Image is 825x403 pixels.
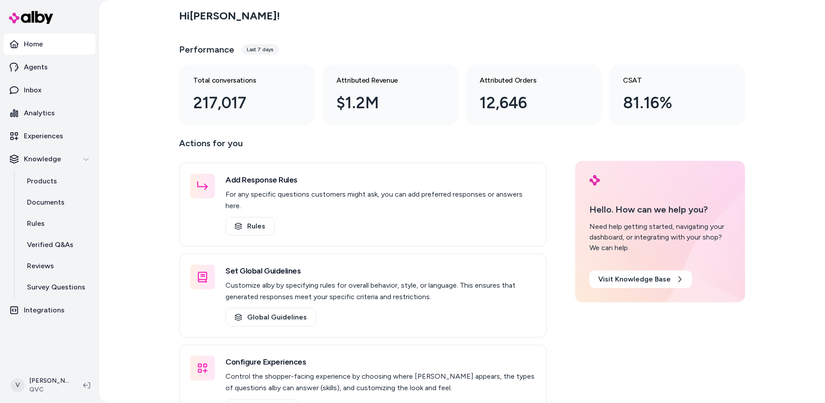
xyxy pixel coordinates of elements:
[18,192,95,213] a: Documents
[336,91,430,115] div: $1.2M
[4,57,95,78] a: Agents
[24,39,43,49] p: Home
[24,154,61,164] p: Knowledge
[11,378,25,392] span: V
[4,148,95,170] button: Knowledge
[179,65,315,125] a: Total conversations 217,017
[241,44,279,55] div: Last 7 days
[27,282,85,293] p: Survey Questions
[179,9,280,23] h2: Hi [PERSON_NAME] !
[589,203,731,216] p: Hello. How can we help you?
[24,305,65,316] p: Integrations
[4,125,95,147] a: Experiences
[322,65,458,125] a: Attributed Revenue $1.2M
[24,108,55,118] p: Analytics
[27,176,57,186] p: Products
[589,270,692,288] a: Visit Knowledge Base
[225,280,536,303] p: Customize alby by specifying rules for overall behavior, style, or language. This ensures that ge...
[179,136,547,157] p: Actions for you
[5,371,76,399] button: V[PERSON_NAME]QVC
[336,75,430,86] h3: Attributed Revenue
[18,234,95,255] a: Verified Q&As
[27,261,54,271] p: Reviews
[18,213,95,234] a: Rules
[4,34,95,55] a: Home
[18,255,95,277] a: Reviews
[4,103,95,124] a: Analytics
[225,217,275,236] a: Rules
[4,80,95,101] a: Inbox
[623,91,717,115] div: 81.16%
[225,189,536,212] p: For any specific questions customers might ask, you can add preferred responses or answers here.
[193,75,287,86] h3: Total conversations
[27,197,65,208] p: Documents
[225,371,536,394] p: Control the shopper-facing experience by choosing where [PERSON_NAME] appears, the types of quest...
[225,308,316,327] a: Global Guidelines
[589,175,600,186] img: alby Logo
[18,277,95,298] a: Survey Questions
[193,91,287,115] div: 217,017
[29,385,69,394] span: QVC
[29,376,69,385] p: [PERSON_NAME]
[480,91,573,115] div: 12,646
[225,265,536,277] h3: Set Global Guidelines
[27,240,73,250] p: Verified Q&As
[4,300,95,321] a: Integrations
[466,65,602,125] a: Attributed Orders 12,646
[609,65,745,125] a: CSAT 81.16%
[480,75,573,86] h3: Attributed Orders
[24,62,48,72] p: Agents
[24,131,63,141] p: Experiences
[225,356,536,368] h3: Configure Experiences
[179,43,234,56] h3: Performance
[589,221,731,253] div: Need help getting started, navigating your dashboard, or integrating with your shop? We can help.
[24,85,42,95] p: Inbox
[225,174,536,186] h3: Add Response Rules
[18,171,95,192] a: Products
[27,218,45,229] p: Rules
[9,11,53,24] img: alby Logo
[623,75,717,86] h3: CSAT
